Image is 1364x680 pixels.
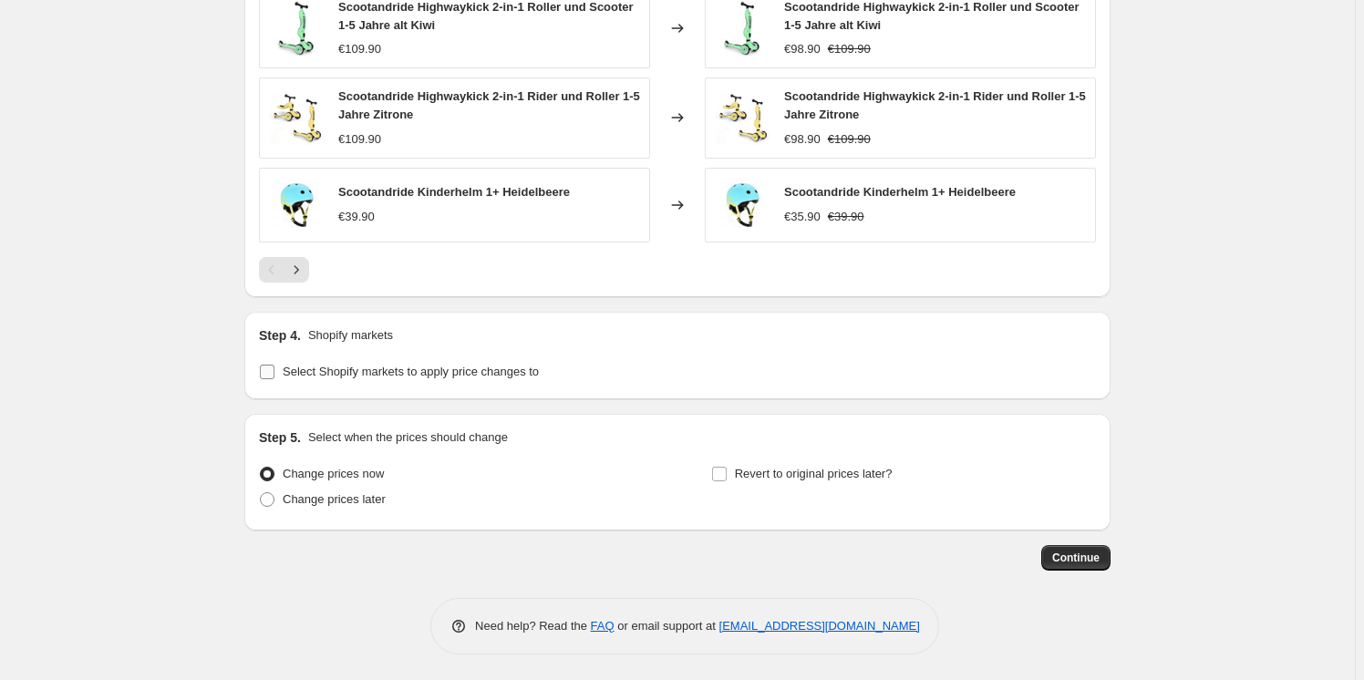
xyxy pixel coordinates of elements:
div: €109.90 [338,40,381,58]
button: Next [284,257,309,283]
img: 928815_80x.jpg [715,1,770,56]
strike: €109.90 [828,130,871,149]
span: Scootandride Kinderhelm 1+ Heidelbeere [338,185,570,199]
a: [EMAIL_ADDRESS][DOMAIN_NAME] [719,619,920,633]
nav: Pagination [259,257,309,283]
span: Select Shopify markets to apply price changes to [283,365,539,378]
p: Select when the prices should change [308,428,508,447]
span: Change prices later [283,492,386,506]
div: €39.90 [338,208,375,226]
span: Scootandride Kinderhelm 1+ Heidelbeere [784,185,1016,199]
span: Change prices now [283,467,384,480]
div: €98.90 [784,40,821,58]
span: Revert to original prices later? [735,467,893,480]
img: 928815_80x.jpg [269,1,324,56]
div: €98.90 [784,130,821,149]
strike: €39.90 [828,208,864,226]
img: 928813_80x.jpg [269,90,324,145]
div: €109.90 [338,130,381,149]
p: Shopify markets [308,326,393,345]
h2: Step 5. [259,428,301,447]
img: 928813_80x.jpg [715,90,770,145]
span: Scootandride Highwaykick 2-in-1 Rider und Roller 1-5 Jahre Zitrone [338,89,640,121]
a: FAQ [591,619,615,633]
img: 928811_80x.jpg [715,178,770,232]
span: Need help? Read the [475,619,591,633]
span: Continue [1052,551,1100,565]
span: Scootandride Highwaykick 2-in-1 Rider und Roller 1-5 Jahre Zitrone [784,89,1086,121]
button: Continue [1041,545,1111,571]
span: or email support at [615,619,719,633]
h2: Step 4. [259,326,301,345]
img: 928811_80x.jpg [269,178,324,232]
div: €35.90 [784,208,821,226]
strike: €109.90 [828,40,871,58]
